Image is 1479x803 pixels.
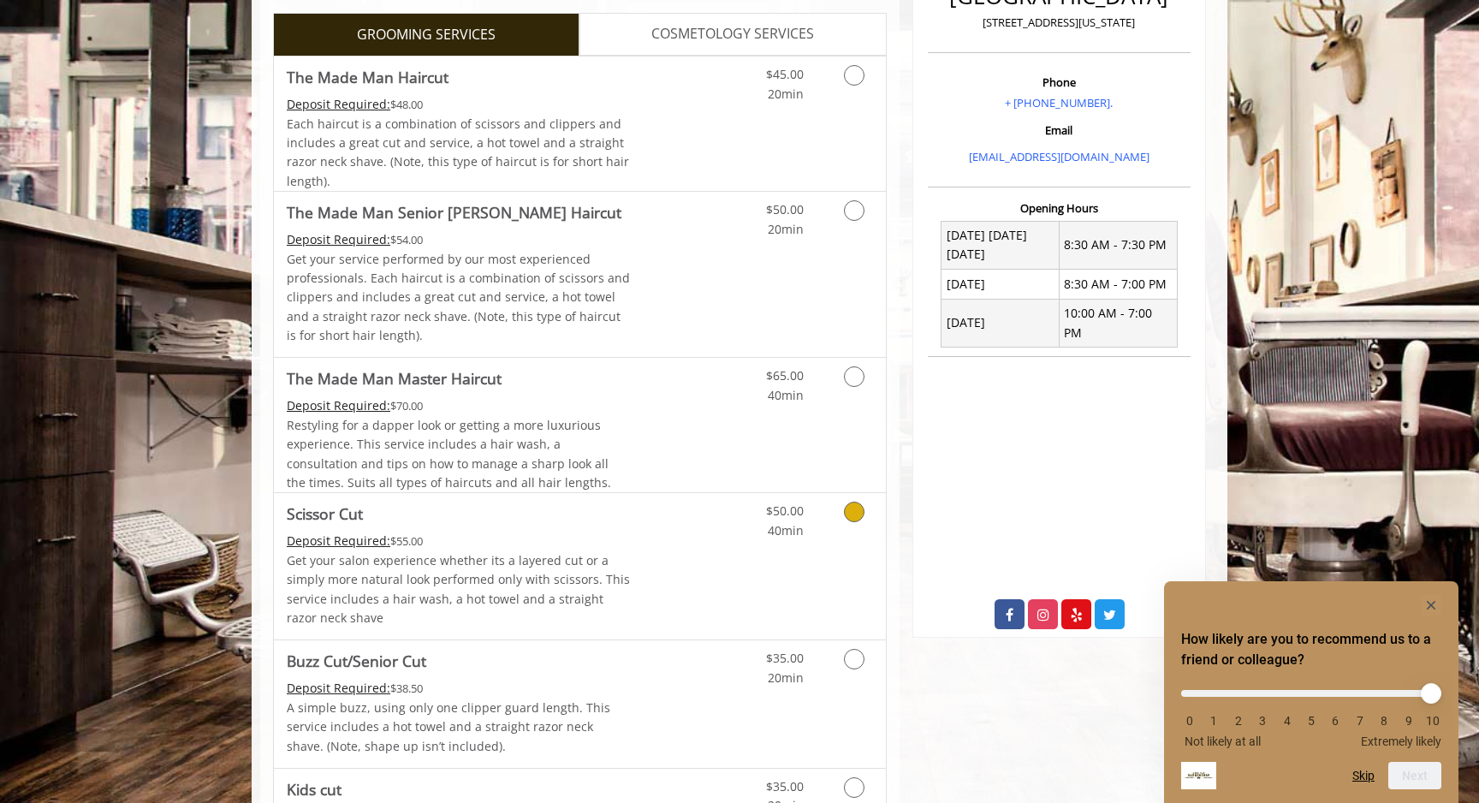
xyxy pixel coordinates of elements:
b: Scissor Cut [287,502,363,526]
span: Each haircut is a combination of scissors and clippers and includes a great cut and service, a ho... [287,116,629,189]
button: Next question [1388,762,1441,789]
li: 0 [1181,714,1198,728]
span: Extremely likely [1361,735,1441,748]
span: This service needs some Advance to be paid before we block your appointment [287,397,390,413]
h3: Phone [932,76,1186,88]
span: This service needs some Advance to be paid before we block your appointment [287,96,390,112]
li: 6 [1327,714,1344,728]
div: $38.50 [287,679,631,698]
li: 3 [1254,714,1271,728]
td: 8:30 AM - 7:30 PM [1059,221,1177,270]
span: COSMETOLOGY SERVICES [651,23,814,45]
button: Skip [1352,769,1375,782]
p: Get your service performed by our most experienced professionals. Each haircut is a combination o... [287,250,631,346]
b: Kids cut [287,777,342,801]
span: 40min [768,522,804,538]
div: How likely are you to recommend us to a friend or colleague? Select an option from 0 to 10, with ... [1181,595,1441,789]
td: 10:00 AM - 7:00 PM [1059,299,1177,348]
li: 5 [1303,714,1320,728]
span: 20min [768,221,804,237]
p: A simple buzz, using only one clipper guard length. This service includes a hot towel and a strai... [287,699,631,756]
b: The Made Man Haircut [287,65,448,89]
span: 20min [768,86,804,102]
div: $54.00 [287,230,631,249]
td: [DATE] [941,270,1060,299]
span: 20min [768,669,804,686]
span: This service needs some Advance to be paid before we block your appointment [287,680,390,696]
b: Buzz Cut/Senior Cut [287,649,426,673]
span: Restyling for a dapper look or getting a more luxurious experience. This service includes a hair ... [287,417,611,491]
h3: Email [932,124,1186,136]
td: 8:30 AM - 7:00 PM [1059,270,1177,299]
span: GROOMING SERVICES [357,24,496,46]
span: $45.00 [766,66,804,82]
span: $65.00 [766,367,804,384]
li: 7 [1351,714,1369,728]
div: $48.00 [287,95,631,114]
a: + [PHONE_NUMBER]. [1005,95,1113,110]
span: Not likely at all [1185,735,1261,748]
li: 2 [1230,714,1247,728]
li: 9 [1400,714,1417,728]
a: [EMAIL_ADDRESS][DOMAIN_NAME] [969,149,1149,164]
li: 4 [1279,714,1296,728]
div: How likely are you to recommend us to a friend or colleague? Select an option from 0 to 10, with ... [1181,677,1441,748]
b: The Made Man Senior [PERSON_NAME] Haircut [287,200,621,224]
span: $50.00 [766,503,804,519]
li: 1 [1205,714,1222,728]
span: $50.00 [766,201,804,217]
h2: How likely are you to recommend us to a friend or colleague? Select an option from 0 to 10, with ... [1181,629,1441,670]
span: This service needs some Advance to be paid before we block your appointment [287,532,390,549]
td: [DATE] [DATE] [DATE] [941,221,1060,270]
td: [DATE] [941,299,1060,348]
li: 10 [1424,714,1441,728]
p: [STREET_ADDRESS][US_STATE] [932,14,1186,32]
span: This service needs some Advance to be paid before we block your appointment [287,231,390,247]
span: $35.00 [766,650,804,666]
div: $70.00 [287,396,631,415]
div: $55.00 [287,532,631,550]
h3: Opening Hours [928,202,1191,214]
span: $35.00 [766,778,804,794]
span: 40min [768,387,804,403]
b: The Made Man Master Haircut [287,366,502,390]
p: Get your salon experience whether its a layered cut or a simply more natural look performed only ... [287,551,631,628]
li: 8 [1375,714,1393,728]
button: Hide survey [1421,595,1441,616]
